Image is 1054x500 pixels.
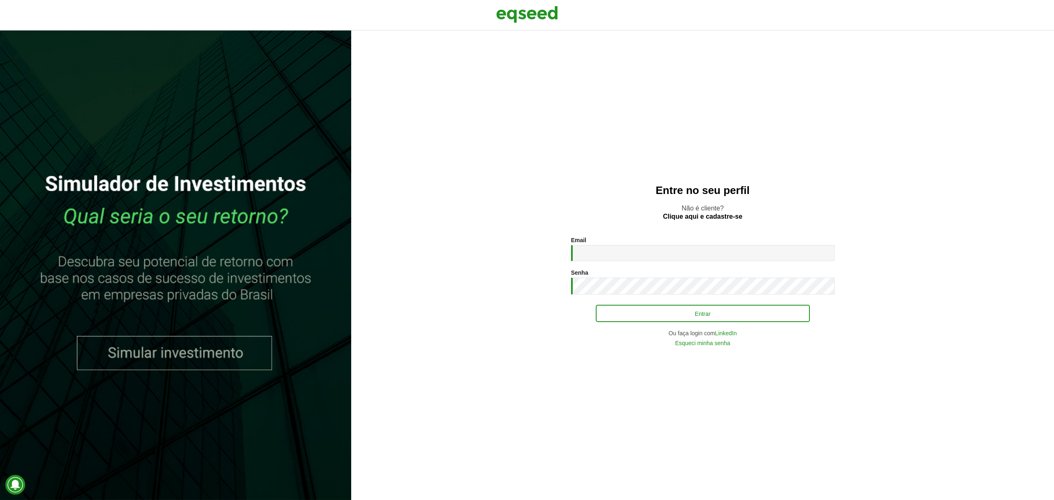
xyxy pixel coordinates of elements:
label: Email [571,237,586,243]
a: LinkedIn [715,330,737,336]
p: Não é cliente? [368,204,1038,220]
label: Senha [571,270,588,276]
a: Clique aqui e cadastre-se [663,213,742,220]
a: Esqueci minha senha [675,340,730,346]
img: EqSeed Logo [496,4,558,25]
div: Ou faça login com [571,330,835,336]
button: Entrar [596,305,810,322]
h2: Entre no seu perfil [368,185,1038,196]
